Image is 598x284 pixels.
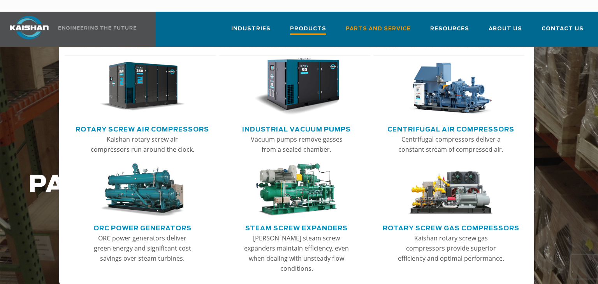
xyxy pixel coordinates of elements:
[383,221,519,233] a: Rotary Screw Gas Compressors
[243,233,350,273] p: [PERSON_NAME] steam screw expanders maintain efficiency, even when dealing with unsteady flow con...
[489,25,522,33] span: About Us
[76,123,209,134] a: Rotary Screw Air Compressors
[489,19,522,45] a: About Us
[542,19,584,45] a: Contact Us
[243,134,350,154] p: Vacuum pumps remove gasses from a sealed chamber.
[245,221,348,233] a: Steam Screw Expanders
[89,233,195,263] p: ORC power generators deliver green energy and significant cost savings over steam turbines.
[231,19,271,45] a: Industries
[542,25,584,33] span: Contact Us
[28,172,478,198] h1: PARTS AND SERVICE
[58,26,136,30] img: Engineering the future
[408,163,494,217] img: thumb-Rotary-Screw-Gas-Compressors
[290,25,326,35] span: Products
[93,221,192,233] a: ORC Power Generators
[408,58,494,116] img: thumb-Centrifugal-Air-Compressors
[430,25,469,33] span: Resources
[242,123,351,134] a: Industrial Vacuum Pumps
[346,19,411,45] a: Parts and Service
[100,58,185,116] img: thumb-Rotary-Screw-Air-Compressors
[89,134,195,154] p: Kaishan rotary screw air compressors run around the clock.
[397,233,504,263] p: Kaishan rotary screw gas compressors provide superior efficiency and optimal performance.
[430,19,469,45] a: Resources
[254,58,339,116] img: thumb-Industrial-Vacuum-Pumps
[100,163,185,217] img: thumb-ORC-Power-Generators
[346,25,411,33] span: Parts and Service
[254,163,339,217] img: thumb-Steam-Screw-Expanders
[397,134,504,154] p: Centrifugal compressors deliver a constant stream of compressed air.
[231,25,271,33] span: Industries
[290,19,326,47] a: Products
[387,123,514,134] a: Centrifugal Air Compressors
